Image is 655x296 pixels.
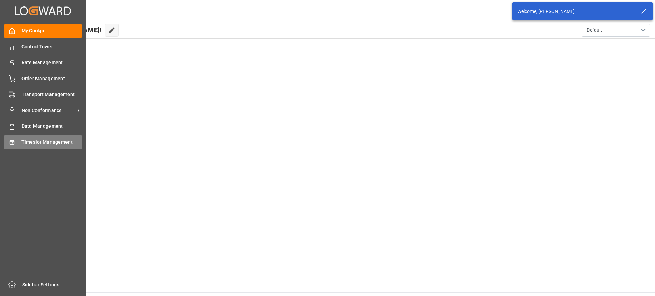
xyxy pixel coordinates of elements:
[21,27,83,34] span: My Cockpit
[4,135,82,149] a: Timeslot Management
[4,72,82,85] a: Order Management
[517,8,635,15] div: Welcome, [PERSON_NAME]
[21,107,75,114] span: Non Conformance
[21,75,83,82] span: Order Management
[21,139,83,146] span: Timeslot Management
[21,59,83,66] span: Rate Management
[587,27,602,34] span: Default
[21,123,83,130] span: Data Management
[21,43,83,51] span: Control Tower
[28,24,102,37] span: Hello [PERSON_NAME]!
[22,281,83,288] span: Sidebar Settings
[4,40,82,53] a: Control Tower
[4,119,82,133] a: Data Management
[4,24,82,38] a: My Cockpit
[21,91,83,98] span: Transport Management
[4,88,82,101] a: Transport Management
[582,24,650,37] button: open menu
[4,56,82,69] a: Rate Management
